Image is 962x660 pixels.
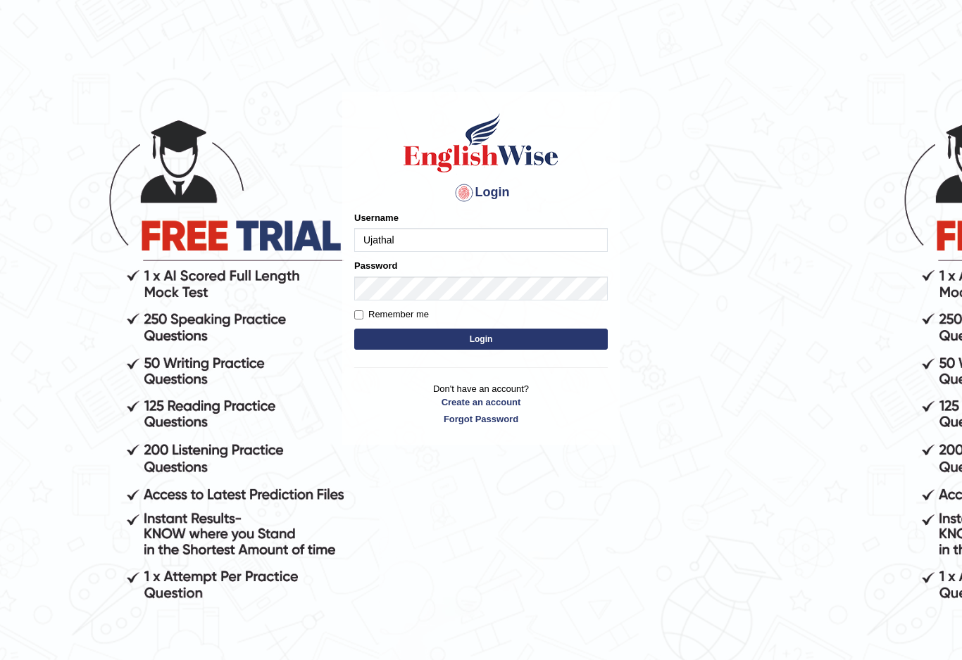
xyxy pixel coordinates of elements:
[354,412,608,426] a: Forgot Password
[354,211,399,224] label: Username
[354,310,363,319] input: Remember me
[354,382,608,426] p: Don't have an account?
[401,111,561,174] img: Logo of English Wise sign in for intelligent practice with AI
[354,329,608,350] button: Login
[354,395,608,409] a: Create an account
[354,307,429,322] label: Remember me
[354,259,397,272] label: Password
[354,182,608,204] h4: Login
